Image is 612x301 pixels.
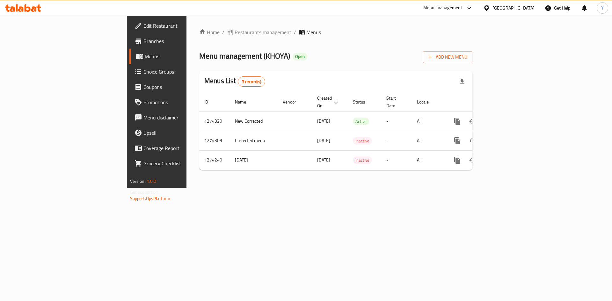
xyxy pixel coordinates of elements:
[129,64,229,79] a: Choice Groups
[230,111,278,131] td: New Corrected
[445,92,516,112] th: Actions
[230,131,278,150] td: Corrected menu
[381,150,412,170] td: -
[143,114,224,121] span: Menu disclaimer
[143,98,224,106] span: Promotions
[143,37,224,45] span: Branches
[199,49,290,63] span: Menu management ( KHOYA )
[353,156,372,164] div: Inactive
[129,140,229,156] a: Coverage Report
[294,28,296,36] li: /
[293,54,307,59] span: Open
[455,74,470,89] div: Export file
[450,133,465,148] button: more
[227,28,291,36] a: Restaurants management
[129,125,229,140] a: Upsell
[199,92,516,170] table: enhanced table
[129,33,229,49] a: Branches
[130,188,159,196] span: Get support on:
[601,4,604,11] span: Y
[353,137,372,145] span: Inactive
[423,51,472,63] button: Add New Menu
[306,28,321,36] span: Menus
[428,53,467,61] span: Add New Menu
[129,95,229,110] a: Promotions
[199,28,472,36] nav: breadcrumb
[129,110,229,125] a: Menu disclaimer
[465,114,480,129] button: Change Status
[143,129,224,137] span: Upsell
[143,83,224,91] span: Coupons
[238,76,266,87] div: Total records count
[204,98,216,106] span: ID
[417,98,437,106] span: Locale
[130,194,171,203] a: Support.OpsPlatform
[129,18,229,33] a: Edit Restaurant
[143,144,224,152] span: Coverage Report
[230,150,278,170] td: [DATE]
[353,118,369,125] span: Active
[317,117,330,125] span: [DATE]
[129,49,229,64] a: Menus
[381,111,412,131] td: -
[283,98,304,106] span: Vendor
[143,22,224,30] span: Edit Restaurant
[317,136,330,145] span: [DATE]
[235,98,254,106] span: Name
[143,160,224,167] span: Grocery Checklist
[147,177,157,185] span: 1.0.0
[423,4,463,12] div: Menu-management
[412,150,445,170] td: All
[492,4,535,11] div: [GEOGRAPHIC_DATA]
[238,79,265,85] span: 3 record(s)
[353,98,374,106] span: Status
[450,153,465,168] button: more
[412,131,445,150] td: All
[130,177,146,185] span: Version:
[381,131,412,150] td: -
[235,28,291,36] span: Restaurants management
[317,156,330,164] span: [DATE]
[293,53,307,61] div: Open
[145,53,224,60] span: Menus
[143,68,224,75] span: Choice Groups
[129,79,229,95] a: Coupons
[465,133,480,148] button: Change Status
[353,157,372,164] span: Inactive
[450,114,465,129] button: more
[386,94,404,110] span: Start Date
[317,94,340,110] span: Created On
[129,156,229,171] a: Grocery Checklist
[412,111,445,131] td: All
[204,76,265,87] h2: Menus List
[465,153,480,168] button: Change Status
